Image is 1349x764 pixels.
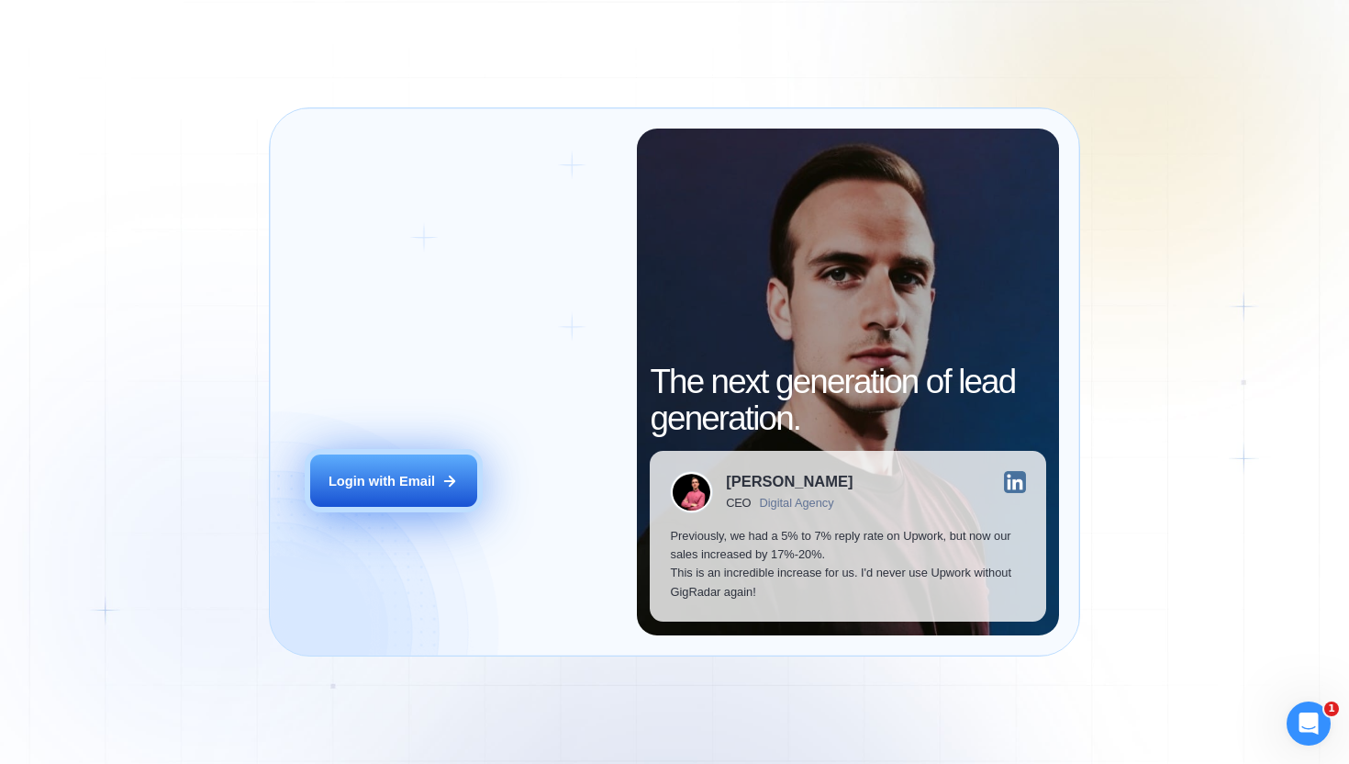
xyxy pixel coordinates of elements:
iframe: Intercom live chat [1287,702,1331,746]
span: 1 [1324,702,1339,716]
div: [PERSON_NAME] [726,475,853,490]
button: Login with Email [310,455,477,507]
div: Login with Email [329,472,435,490]
p: Previously, we had a 5% to 7% reply rate on Upwork, but now our sales increased by 17%-20%. This ... [670,527,1025,601]
div: Digital Agency [760,497,834,511]
h2: The next generation of lead generation. [650,364,1045,438]
div: CEO [726,497,751,511]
